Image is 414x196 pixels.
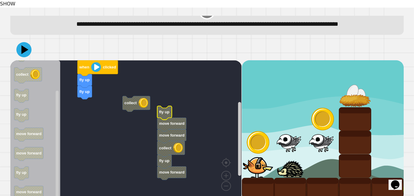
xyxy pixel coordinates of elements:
text: move forward [16,151,42,155]
text: fly up [79,89,90,94]
text: move forward [159,121,185,126]
text: collect [125,101,137,105]
text: fly up [16,112,26,116]
text: fly up [16,170,26,174]
text: move forward [159,133,185,137]
text: fly up [79,78,90,82]
text: fly up [159,158,169,163]
text: fly up [16,92,26,97]
text: move forward [16,131,42,136]
text: collect [16,72,28,76]
text: move forward [16,189,42,194]
text: fly up [159,109,169,114]
text: when [79,65,89,69]
text: collect [159,145,172,150]
iframe: chat widget [389,172,408,190]
text: move forward [159,170,185,174]
text: clicked [103,65,116,69]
